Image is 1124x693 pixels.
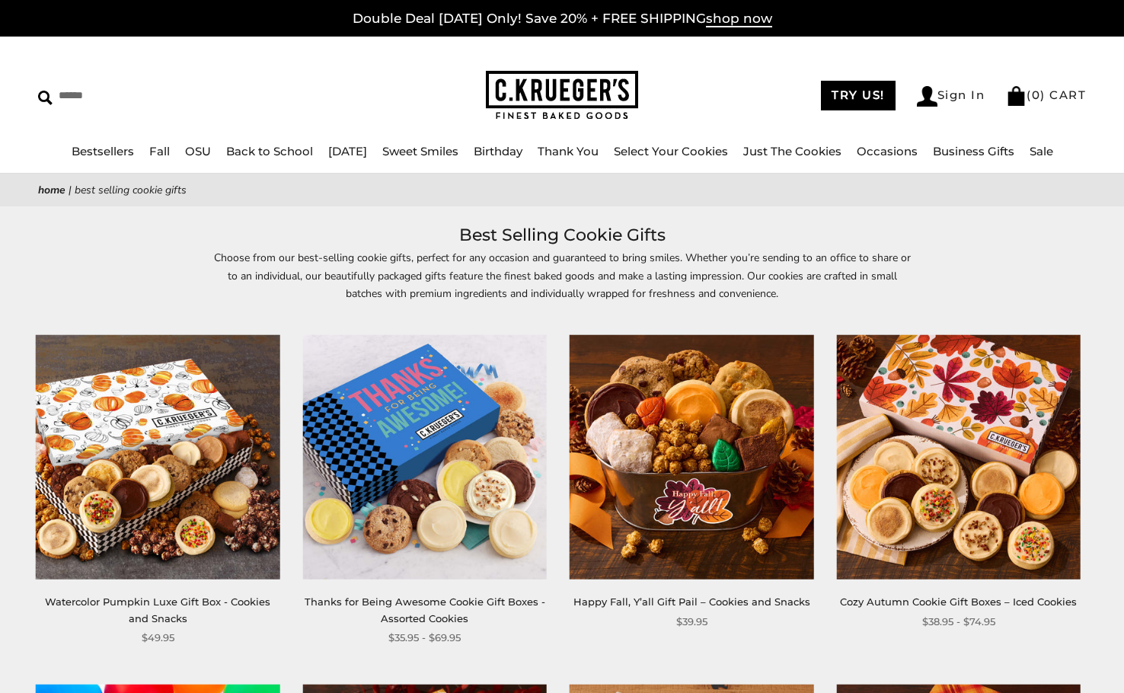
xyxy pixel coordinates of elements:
[226,144,313,158] a: Back to School
[837,335,1081,580] img: Cozy Autumn Cookie Gift Boxes – Iced Cookies
[573,596,810,608] a: Happy Fall, Y’all Gift Pail – Cookies and Snacks
[933,144,1014,158] a: Business Gifts
[382,144,458,158] a: Sweet Smiles
[1032,88,1041,102] span: 0
[857,144,918,158] a: Occasions
[38,91,53,105] img: Search
[743,144,841,158] a: Just The Cookies
[212,249,912,319] p: Choose from our best-selling cookie gifts, perfect for any occasion and guaranteed to bring smile...
[38,181,1086,199] nav: breadcrumbs
[142,630,174,646] span: $49.95
[1030,144,1053,158] a: Sale
[917,86,937,107] img: Account
[570,335,814,580] img: Happy Fall, Y’all Gift Pail – Cookies and Snacks
[61,222,1063,249] h1: Best Selling Cookie Gifts
[72,144,134,158] a: Bestsellers
[149,144,170,158] a: Fall
[36,335,280,580] img: Watercolor Pumpkin Luxe Gift Box - Cookies and Snacks
[38,84,286,107] input: Search
[614,144,728,158] a: Select Your Cookies
[45,596,270,624] a: Watercolor Pumpkin Luxe Gift Box - Cookies and Snacks
[821,81,896,110] a: TRY US!
[185,144,211,158] a: OSU
[706,11,772,27] span: shop now
[538,144,599,158] a: Thank You
[75,183,187,197] span: Best Selling Cookie Gifts
[676,614,707,630] span: $39.95
[353,11,772,27] a: Double Deal [DATE] Only! Save 20% + FREE SHIPPINGshop now
[1006,88,1086,102] a: (0) CART
[388,630,461,646] span: $35.95 - $69.95
[922,614,995,630] span: $38.95 - $74.95
[474,144,522,158] a: Birthday
[305,596,545,624] a: Thanks for Being Awesome Cookie Gift Boxes - Assorted Cookies
[302,335,547,580] img: Thanks for Being Awesome Cookie Gift Boxes - Assorted Cookies
[486,71,638,120] img: C.KRUEGER'S
[917,86,985,107] a: Sign In
[328,144,367,158] a: [DATE]
[840,596,1077,608] a: Cozy Autumn Cookie Gift Boxes – Iced Cookies
[1006,86,1027,106] img: Bag
[69,183,72,197] span: |
[38,183,65,197] a: Home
